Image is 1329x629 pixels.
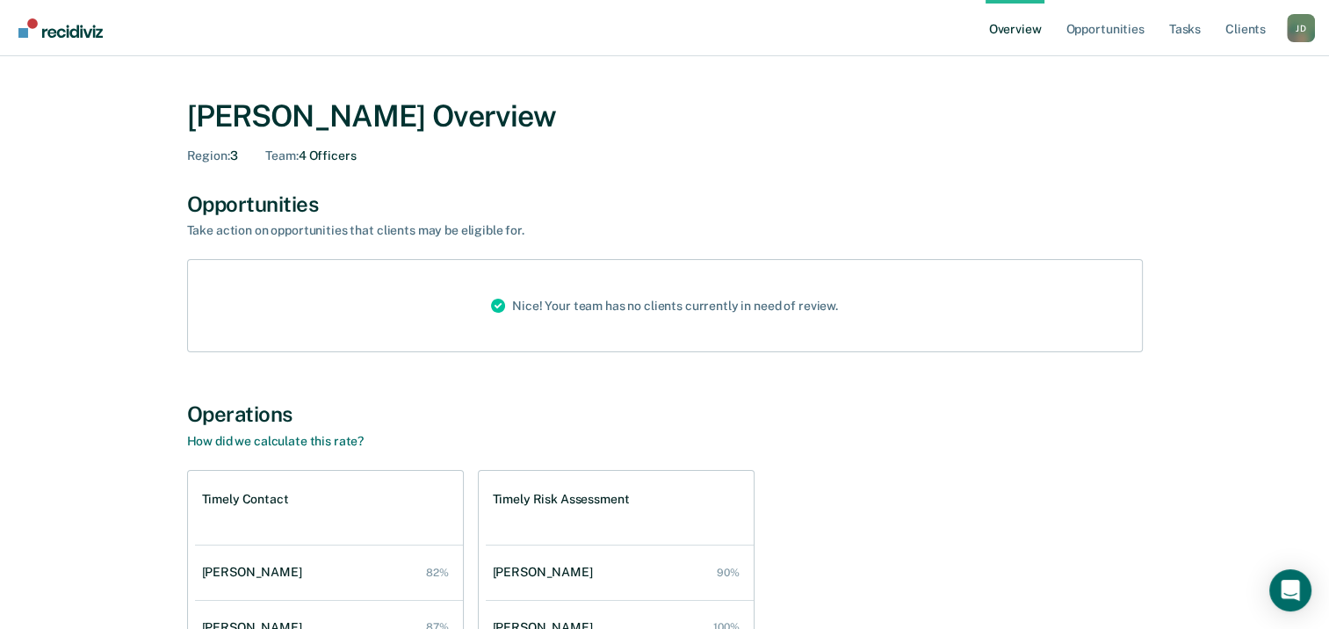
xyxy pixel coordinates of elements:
[477,260,852,351] div: Nice! Your team has no clients currently in need of review.
[187,192,1143,217] div: Opportunities
[18,18,103,38] img: Recidiviz
[187,148,230,163] span: Region :
[486,547,754,597] a: [PERSON_NAME] 90%
[195,547,463,597] a: [PERSON_NAME] 82%
[187,401,1143,427] div: Operations
[717,567,740,579] div: 90%
[426,567,449,579] div: 82%
[202,565,309,580] div: [PERSON_NAME]
[493,492,630,507] h1: Timely Risk Assessment
[187,98,1143,134] div: [PERSON_NAME] Overview
[265,148,356,163] div: 4 Officers
[1287,14,1315,42] button: Profile dropdown button
[202,492,289,507] h1: Timely Contact
[187,434,365,448] a: How did we calculate this rate?
[1269,569,1311,611] div: Open Intercom Messenger
[493,565,600,580] div: [PERSON_NAME]
[1287,14,1315,42] div: J D
[187,223,802,238] div: Take action on opportunities that clients may be eligible for.
[187,148,238,163] div: 3
[265,148,298,163] span: Team :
